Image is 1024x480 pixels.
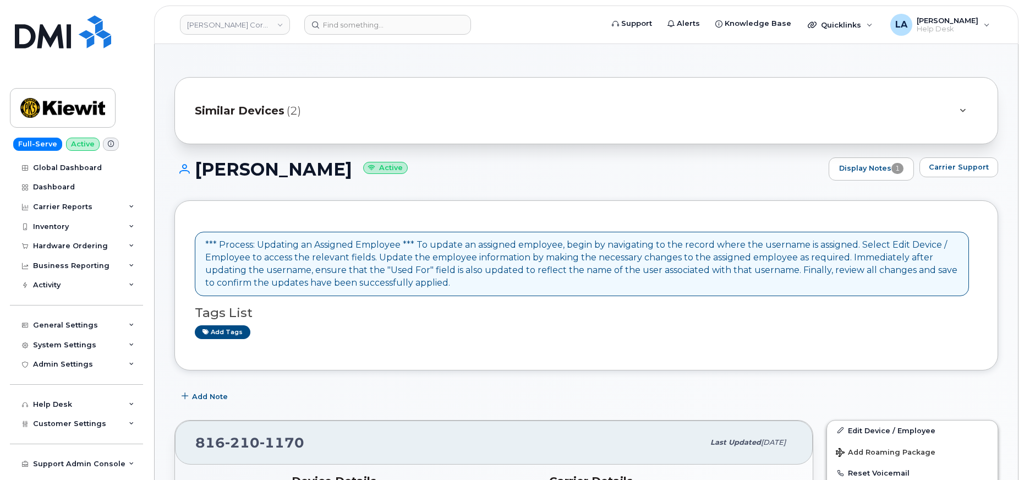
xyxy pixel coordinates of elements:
[891,163,903,174] span: 1
[836,448,935,459] span: Add Roaming Package
[260,434,304,451] span: 1170
[829,157,914,181] a: Display Notes1
[174,160,823,179] h1: [PERSON_NAME]
[363,162,408,174] small: Active
[976,432,1016,472] iframe: Messenger Launcher
[192,391,228,402] span: Add Note
[225,434,260,451] span: 210
[827,421,998,440] a: Edit Device / Employee
[827,440,998,463] button: Add Roaming Package
[195,434,304,451] span: 816
[195,306,978,320] h3: Tags List
[195,325,250,339] a: Add tags
[195,103,284,119] span: Similar Devices
[174,387,237,407] button: Add Note
[919,157,998,177] button: Carrier Support
[761,438,786,446] span: [DATE]
[287,103,301,119] span: (2)
[929,162,989,172] span: Carrier Support
[710,438,761,446] span: Last updated
[205,239,959,289] div: *** Process: Updating an Assigned Employee *** To update an assigned employee, begin by navigatin...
